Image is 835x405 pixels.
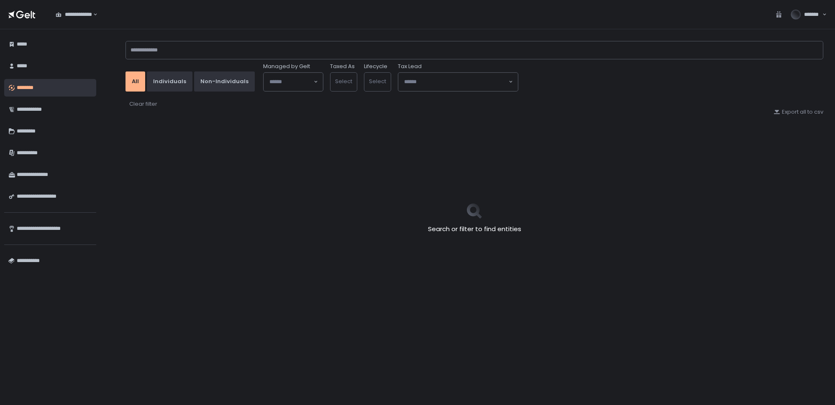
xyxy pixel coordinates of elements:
[398,73,518,91] div: Search for option
[774,108,823,116] button: Export all to csv
[129,100,158,108] button: Clear filter
[264,73,323,91] div: Search for option
[269,78,313,86] input: Search for option
[153,78,186,85] div: Individuals
[428,224,521,234] h2: Search or filter to find entities
[200,78,248,85] div: Non-Individuals
[335,77,352,85] span: Select
[330,63,355,70] label: Taxed As
[404,78,508,86] input: Search for option
[129,100,157,108] div: Clear filter
[364,63,387,70] label: Lifecycle
[126,71,145,92] button: All
[398,63,422,70] span: Tax Lead
[369,77,386,85] span: Select
[263,63,310,70] span: Managed by Gelt
[50,6,97,23] div: Search for option
[194,71,255,92] button: Non-Individuals
[147,71,192,92] button: Individuals
[132,78,139,85] div: All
